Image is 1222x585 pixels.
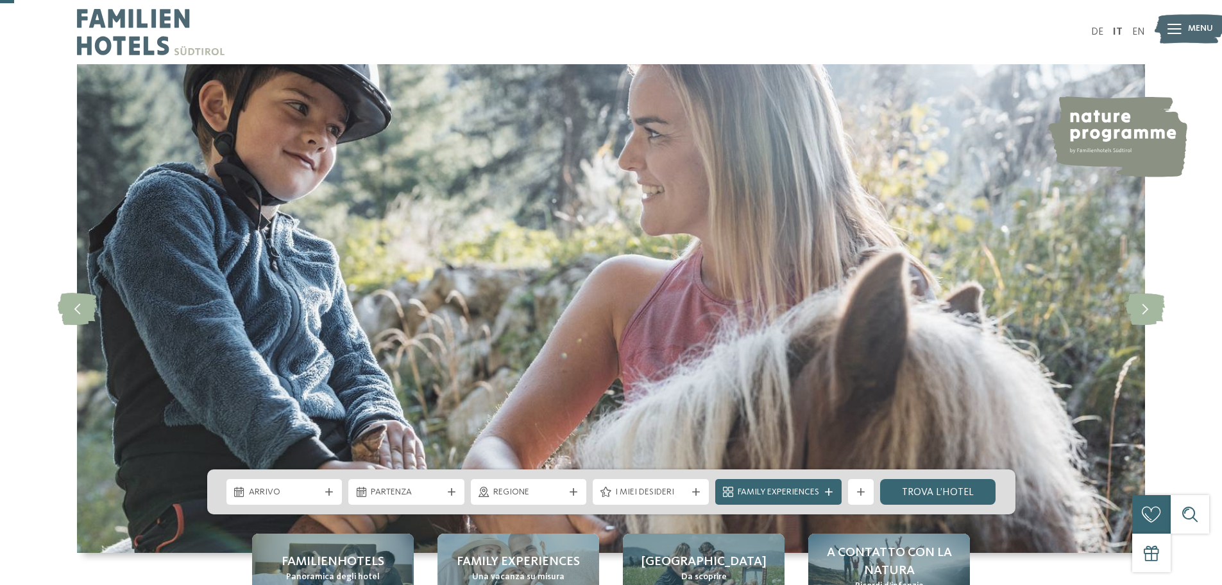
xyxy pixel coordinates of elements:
span: Arrivo [249,486,320,499]
span: Regione [493,486,564,499]
img: Family hotel Alto Adige: the happy family places! [77,64,1145,553]
span: [GEOGRAPHIC_DATA] [641,553,767,571]
span: A contatto con la natura [821,544,957,580]
span: Familienhotels [282,553,384,571]
span: Menu [1188,22,1213,35]
span: I miei desideri [615,486,686,499]
a: DE [1091,27,1103,37]
span: Da scoprire [681,571,727,584]
span: Family experiences [457,553,580,571]
span: Una vacanza su misura [472,571,564,584]
span: Partenza [371,486,442,499]
span: Family Experiences [738,486,819,499]
span: Panoramica degli hotel [286,571,380,584]
a: trova l’hotel [880,479,996,505]
img: nature programme by Familienhotels Südtirol [1046,96,1187,177]
a: EN [1132,27,1145,37]
a: IT [1113,27,1123,37]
